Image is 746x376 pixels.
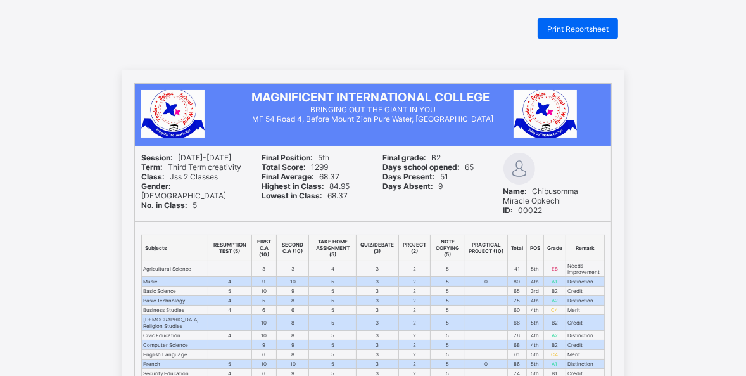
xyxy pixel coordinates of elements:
td: 3 [357,277,398,287]
span: B2 [382,153,441,162]
b: Session: [141,153,173,162]
td: 5th [527,261,544,277]
th: FIRST C.A (10) [251,235,276,261]
th: TAKE HOME ASSIGNMENT (5) [309,235,357,261]
td: C4 [544,306,566,315]
td: 66 [508,315,527,331]
td: 5 [309,287,357,296]
th: POS [527,235,544,261]
b: Final Average: [262,172,315,181]
span: [DATE]-[DATE] [141,153,231,162]
th: PRACTICAL PROJECT (10) [465,235,507,261]
td: 5 [208,287,251,296]
td: 5 [309,277,357,287]
span: BRINGING OUT THE GIANT IN YOU [310,105,436,114]
td: Credit [566,340,605,350]
span: 84.95 [262,181,350,191]
span: 5 [141,200,197,210]
td: Music [142,277,208,287]
td: 2 [398,360,430,369]
td: 4th [527,306,544,315]
td: 8 [277,296,309,306]
td: Basic Technology [142,296,208,306]
td: 3 [251,261,276,277]
td: Distinction [566,296,605,306]
td: 75 [508,296,527,306]
td: 3 [357,287,398,296]
td: English Language [142,350,208,360]
td: Credit [566,315,605,331]
td: 8 [277,350,309,360]
b: Gender: [141,181,171,191]
td: 5 [431,340,465,350]
b: ID: [503,205,514,215]
td: C4 [544,350,566,360]
td: 5th [527,315,544,331]
td: 10 [251,331,276,340]
span: [DEMOGRAPHIC_DATA] [141,181,226,200]
td: 2 [398,277,430,287]
td: 10 [251,360,276,369]
td: 9 [277,287,309,296]
td: 4th [527,296,544,306]
td: 4 [208,306,251,315]
td: 0 [465,277,507,287]
td: E8 [544,261,566,277]
td: B2 [544,315,566,331]
td: 5 [431,360,465,369]
th: PROJECT (2) [398,235,430,261]
td: 5 [431,331,465,340]
span: 68.37 [262,172,340,181]
td: Computer Science [142,340,208,350]
td: 41 [508,261,527,277]
span: Third Term creativity [141,162,241,172]
td: 10 [277,277,309,287]
td: 8 [277,315,309,331]
span: 00022 [503,205,543,215]
th: RESUMPTION TEST (5) [208,235,251,261]
td: Merit [566,306,605,315]
span: MF 54 Road 4, Before Mount Zion Pure Water, [GEOGRAPHIC_DATA] [253,114,494,124]
td: 68 [508,340,527,350]
td: 6 [277,306,309,315]
b: Days Absent: [382,181,433,191]
td: 5th [527,360,544,369]
td: B2 [544,340,566,350]
td: 5 [431,315,465,331]
td: 9 [251,277,276,287]
td: 2 [398,261,430,277]
td: 60 [508,306,527,315]
td: 5 [431,306,465,315]
td: 2 [398,331,430,340]
td: 3 [357,360,398,369]
span: Jss 2 Classes [141,172,218,181]
b: Name: [503,186,528,196]
span: 5th [262,153,330,162]
td: 3 [357,306,398,315]
td: 8 [277,331,309,340]
td: 3 [357,315,398,331]
b: No. in Class: [141,200,187,210]
th: Remark [566,235,605,261]
td: 3 [357,331,398,340]
td: 3 [357,350,398,360]
td: 2 [398,340,430,350]
b: Days Present: [382,172,435,181]
td: A2 [544,331,566,340]
th: Grade [544,235,566,261]
td: 0 [465,360,507,369]
td: 3 [277,261,309,277]
td: 76 [508,331,527,340]
td: 4 [208,331,251,340]
td: A1 [544,360,566,369]
td: 2 [398,296,430,306]
td: 4th [527,277,544,287]
td: 10 [251,315,276,331]
b: Total Score: [262,162,307,172]
td: 5 [309,340,357,350]
td: 5 [431,296,465,306]
th: Subjects [142,235,208,261]
td: 2 [398,315,430,331]
td: 3 [357,340,398,350]
td: 3rd [527,287,544,296]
